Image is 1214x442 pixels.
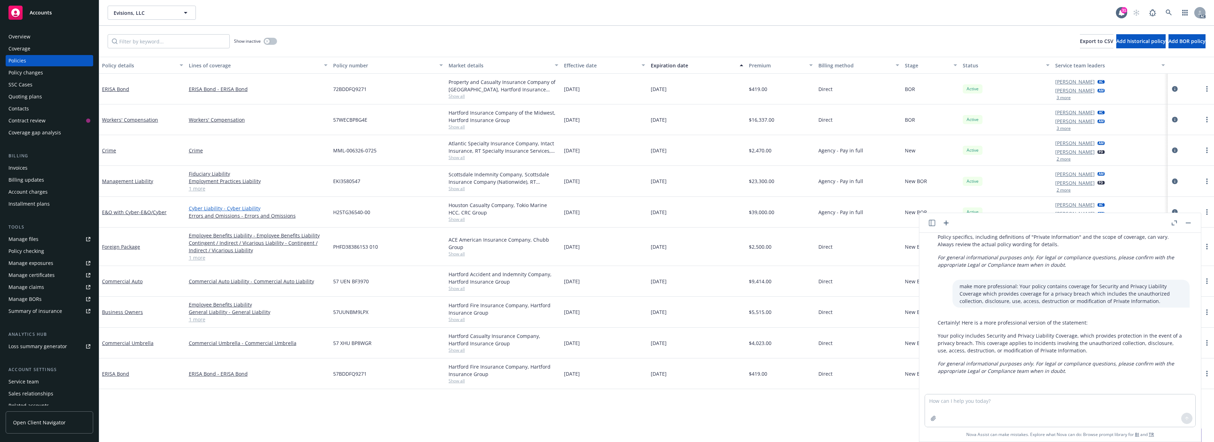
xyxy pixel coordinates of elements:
button: Policy details [99,57,186,74]
a: Policy changes [6,67,93,78]
span: 57WECBP8G4E [333,116,367,123]
a: Policies [6,55,93,66]
span: [DATE] [651,243,667,250]
div: Coverage gap analysis [8,127,61,138]
a: Commercial Umbrella - Commercial Umbrella [189,339,327,347]
span: Add BOR policy [1168,38,1206,44]
a: Summary of insurance [6,305,93,317]
span: [DATE] [564,243,580,250]
a: circleInformation [1171,177,1179,186]
div: Property and Casualty Insurance Company of [GEOGRAPHIC_DATA], Hartford Insurance Group [449,78,558,93]
div: Hartford Fire Insurance Company, Hartford Insurance Group [449,363,558,378]
div: Effective date [564,62,637,69]
span: Export to CSV [1080,38,1113,44]
a: ERISA Bond [102,86,129,92]
span: [DATE] [564,339,580,347]
span: Direct [818,243,833,250]
span: 57UUNBM9LPX [333,308,368,316]
a: Management Liability [102,178,153,184]
div: Contacts [8,103,29,114]
span: BOR [905,85,915,93]
a: Commercial Auto [102,278,143,285]
span: Active [966,116,980,123]
a: more [1203,115,1211,124]
span: Direct [818,339,833,347]
span: Show all [449,186,558,192]
span: [DATE] [564,116,580,123]
span: [DATE] [564,370,580,377]
span: [DATE] [651,85,667,93]
div: Market details [449,62,551,69]
a: Start snowing [1129,6,1143,20]
span: New BOR [905,339,927,347]
div: Manage exposures [8,258,53,269]
div: Loss summary generator [8,341,67,352]
span: $39,000.00 [749,208,774,216]
div: Manage certificates [8,270,55,281]
button: Market details [446,57,561,74]
span: New BOR [905,208,927,216]
a: Manage files [6,234,93,245]
a: more [1203,85,1211,93]
a: Service team [6,376,93,387]
div: Premium [749,62,805,69]
div: 31 [1121,7,1127,13]
div: Hartford Casualty Insurance Company, Hartford Insurance Group [449,332,558,347]
a: [PERSON_NAME] [1055,78,1095,85]
div: Atlantic Specialty Insurance Company, Intact Insurance, RT Specialty Insurance Services, LLC (RSG... [449,140,558,155]
span: Nova Assist can make mistakes. Explore what Nova can do: Browse prompt library for and [922,427,1198,442]
a: BI [1135,431,1139,437]
span: Show inactive [234,38,261,44]
span: Show all [449,216,558,222]
a: Crime [102,147,116,154]
span: - E&O/Cyber [139,209,167,216]
input: Filter by keyword... [108,34,230,48]
span: Agency - Pay in full [818,177,863,185]
span: $2,470.00 [749,147,771,154]
div: Coverage [8,43,30,54]
div: Analytics hub [6,331,93,338]
div: Summary of insurance [8,305,62,317]
a: TR [1149,431,1154,437]
a: Coverage gap analysis [6,127,93,138]
button: Add historical policy [1116,34,1166,48]
a: SSC Cases [6,79,93,90]
span: $23,300.00 [749,177,774,185]
a: more [1203,339,1211,347]
a: Contacts [6,103,93,114]
a: Cyber Liability - Cyber Liability [189,205,327,212]
div: Status [963,62,1042,69]
a: Employment Practices Liability [189,177,327,185]
a: Manage certificates [6,270,93,281]
a: Workers' Compensation [102,116,158,123]
span: [DATE] [651,208,667,216]
div: Billing [6,152,93,159]
a: Commercial Auto Liability - Commercial Auto Liability [189,278,327,285]
a: ERISA Bond - ERISA Bond [189,370,327,377]
a: [PERSON_NAME] [1055,179,1095,187]
div: Policy changes [8,67,43,78]
span: New BOR [905,370,927,377]
span: Show all [449,316,558,322]
a: Manage exposures [6,258,93,269]
p: make more professional: Your policy contains coverage for Security and Privacy Liability Coverage... [960,283,1183,305]
div: ACE American Insurance Company, Chubb Group [449,236,558,251]
span: $2,500.00 [749,243,771,250]
button: Policy number [330,57,446,74]
span: H25TG36540-00 [333,208,370,216]
a: Manage BORs [6,293,93,305]
span: [DATE] [564,177,580,185]
a: ERISA Bond [102,370,129,377]
div: Tools [6,224,93,231]
span: $9,414.00 [749,278,771,285]
span: Agency - Pay in full [818,208,863,216]
span: Show all [449,285,558,291]
div: Billing method [818,62,892,69]
a: more [1203,146,1211,155]
span: $419.00 [749,370,767,377]
button: Stage [902,57,960,74]
a: [PERSON_NAME] [1055,210,1095,217]
p: Policy specifics, including definitions of "Private Information" and the scope of coverage, can v... [938,226,1183,248]
a: Employee Benefits Liability - Employee Benefits Liability [189,232,327,239]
